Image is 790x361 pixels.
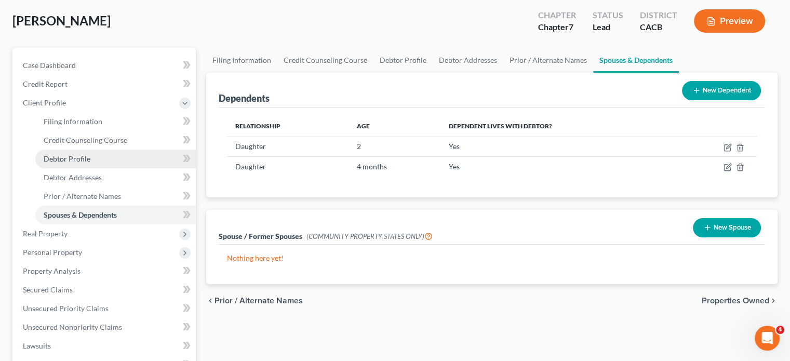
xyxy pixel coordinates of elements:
th: Dependent lives with debtor? [440,116,675,137]
button: chevron_left Prior / Alternate Names [206,297,303,305]
a: Prior / Alternate Names [35,187,196,206]
div: Lead [593,21,623,33]
th: Relationship [227,116,349,137]
a: Credit Counseling Course [277,48,373,73]
div: Status [593,9,623,21]
a: Case Dashboard [15,56,196,75]
td: Daughter [227,137,349,156]
span: Debtor Addresses [44,173,102,182]
a: Secured Claims [15,280,196,299]
div: CACB [640,21,677,33]
span: Properties Owned [702,297,769,305]
td: 2 [349,137,440,156]
span: Spouse / Former Spouses [219,232,302,240]
span: 7 [569,22,573,32]
span: Filing Information [44,117,102,126]
span: [PERSON_NAME] [12,13,111,28]
span: Unsecured Nonpriority Claims [23,323,122,331]
span: Credit Report [23,79,68,88]
a: Prior / Alternate Names [503,48,593,73]
span: Spouses & Dependents [44,210,117,219]
span: Personal Property [23,248,82,257]
iframe: Intercom live chat [755,326,780,351]
span: Lawsuits [23,341,51,350]
td: Daughter [227,157,349,177]
span: Prior / Alternate Names [215,297,303,305]
span: Client Profile [23,98,66,107]
span: Real Property [23,229,68,238]
button: Preview [694,9,765,33]
span: Prior / Alternate Names [44,192,121,200]
a: Spouses & Dependents [35,206,196,224]
p: Nothing here yet! [227,253,757,263]
span: Case Dashboard [23,61,76,70]
a: Debtor Addresses [35,168,196,187]
div: Chapter [538,21,576,33]
td: 4 months [349,157,440,177]
div: Dependents [219,92,270,104]
a: Debtor Profile [35,150,196,168]
a: Filing Information [35,112,196,131]
span: (COMMUNITY PROPERTY STATES ONLY) [306,232,433,240]
span: Debtor Profile [44,154,90,163]
a: Unsecured Nonpriority Claims [15,318,196,337]
a: Filing Information [206,48,277,73]
a: Debtor Addresses [433,48,503,73]
button: New Dependent [682,81,761,100]
span: Secured Claims [23,285,73,294]
button: New Spouse [693,218,761,237]
a: Credit Counseling Course [35,131,196,150]
td: Yes [440,137,675,156]
span: 4 [776,326,784,334]
a: Lawsuits [15,337,196,355]
span: Property Analysis [23,266,81,275]
i: chevron_right [769,297,778,305]
a: Credit Report [15,75,196,93]
td: Yes [440,157,675,177]
span: Credit Counseling Course [44,136,127,144]
a: Spouses & Dependents [593,48,679,73]
button: Properties Owned chevron_right [702,297,778,305]
div: Chapter [538,9,576,21]
a: Debtor Profile [373,48,433,73]
div: District [640,9,677,21]
i: chevron_left [206,297,215,305]
a: Unsecured Priority Claims [15,299,196,318]
a: Property Analysis [15,262,196,280]
span: Unsecured Priority Claims [23,304,109,313]
th: Age [349,116,440,137]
